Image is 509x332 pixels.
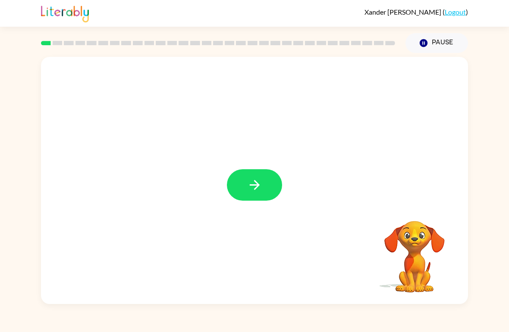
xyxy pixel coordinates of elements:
span: Xander [PERSON_NAME] [364,8,443,16]
img: Literably [41,3,89,22]
div: ( ) [364,8,468,16]
button: Pause [405,33,468,53]
video: Your browser must support playing .mp4 files to use Literably. Please try using another browser. [371,208,458,294]
a: Logout [445,8,466,16]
